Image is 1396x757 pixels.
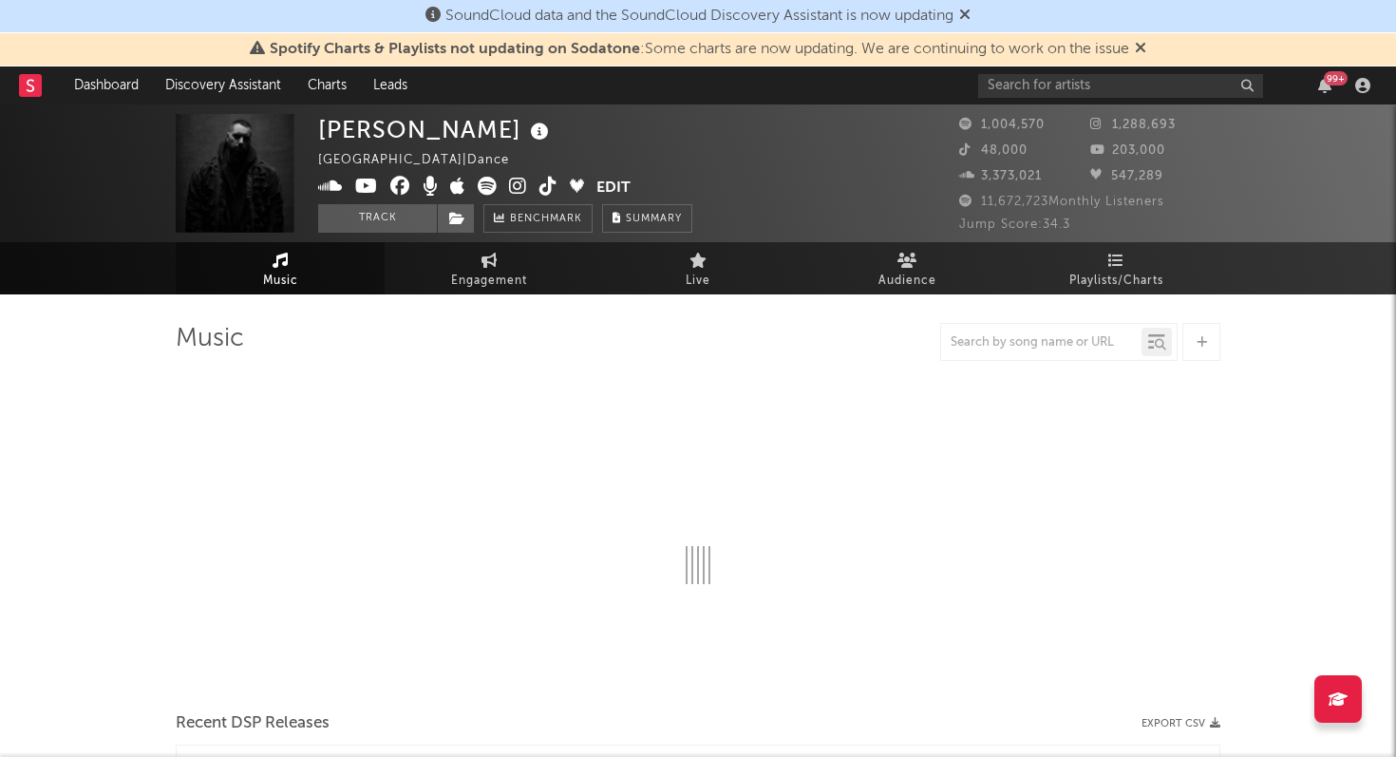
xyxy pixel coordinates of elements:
a: Audience [802,242,1011,294]
a: Music [176,242,385,294]
span: Playlists/Charts [1069,270,1163,293]
a: Discovery Assistant [152,66,294,104]
span: 48,000 [959,144,1028,157]
div: 99 + [1324,71,1348,85]
a: Engagement [385,242,594,294]
button: 99+ [1318,78,1331,93]
span: Engagement [451,270,527,293]
span: Live [686,270,710,293]
span: 203,000 [1090,144,1165,157]
a: Playlists/Charts [1011,242,1220,294]
span: Dismiss [959,9,971,24]
div: [PERSON_NAME] [318,114,554,145]
button: Edit [596,177,631,200]
span: 11,672,723 Monthly Listeners [959,196,1164,208]
span: Spotify Charts & Playlists not updating on Sodatone [270,42,640,57]
a: Leads [360,66,421,104]
span: Jump Score: 34.3 [959,218,1070,231]
span: 547,289 [1090,170,1163,182]
input: Search by song name or URL [941,335,1141,350]
span: 1,288,693 [1090,119,1176,131]
a: Live [594,242,802,294]
span: Dismiss [1135,42,1146,57]
span: 1,004,570 [959,119,1045,131]
input: Search for artists [978,74,1263,98]
span: Summary [626,214,682,224]
span: SoundCloud data and the SoundCloud Discovery Assistant is now updating [445,9,953,24]
span: : Some charts are now updating. We are continuing to work on the issue [270,42,1129,57]
span: 3,373,021 [959,170,1042,182]
button: Summary [602,204,692,233]
span: Recent DSP Releases [176,712,330,735]
div: [GEOGRAPHIC_DATA] | Dance [318,149,531,172]
span: Audience [878,270,936,293]
button: Track [318,204,437,233]
span: Benchmark [510,208,582,231]
button: Export CSV [1141,718,1220,729]
a: Charts [294,66,360,104]
a: Dashboard [61,66,152,104]
span: Music [263,270,298,293]
a: Benchmark [483,204,593,233]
